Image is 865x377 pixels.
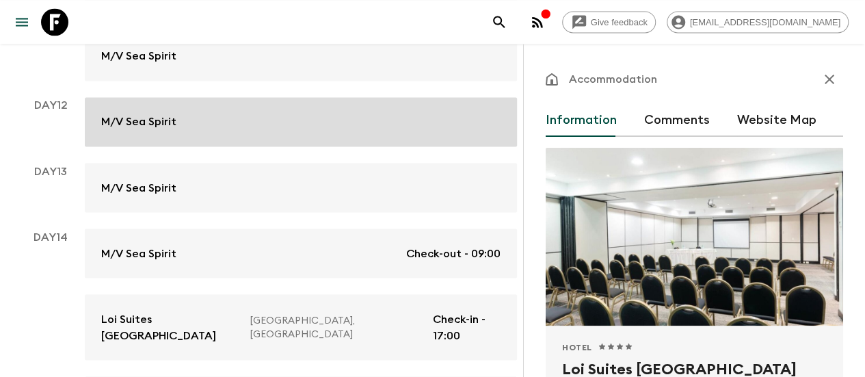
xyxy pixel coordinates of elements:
[16,163,85,179] p: Day 13
[644,104,710,137] button: Comments
[101,48,176,64] p: M/V Sea Spirit
[85,229,517,278] a: M/V Sea SpiritCheck-out - 09:00
[101,179,176,196] p: M/V Sea Spirit
[101,114,176,130] p: M/V Sea Spirit
[16,97,85,114] p: Day 12
[101,245,176,261] p: M/V Sea Spirit
[16,229,85,245] p: Day 14
[737,104,816,137] button: Website Map
[682,17,848,27] span: [EMAIL_ADDRESS][DOMAIN_NAME]
[406,245,501,261] p: Check-out - 09:00
[583,17,655,27] span: Give feedback
[8,8,36,36] button: menu
[667,11,849,33] div: [EMAIL_ADDRESS][DOMAIN_NAME]
[546,148,843,326] div: Photo of Loi Suites Recoleta Hotel
[562,342,592,353] span: Hotel
[85,31,517,81] a: M/V Sea Spirit
[85,97,517,146] a: M/V Sea Spirit
[85,163,517,212] a: M/V Sea Spirit
[250,313,422,341] p: [GEOGRAPHIC_DATA], [GEOGRAPHIC_DATA]
[569,71,657,88] p: Accommodation
[485,8,513,36] button: search adventures
[546,104,617,137] button: Information
[85,294,517,360] a: Loi Suites [GEOGRAPHIC_DATA][GEOGRAPHIC_DATA], [GEOGRAPHIC_DATA]Check-in - 17:00
[433,311,501,343] p: Check-in - 17:00
[101,311,239,343] p: Loi Suites [GEOGRAPHIC_DATA]
[562,11,656,33] a: Give feedback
